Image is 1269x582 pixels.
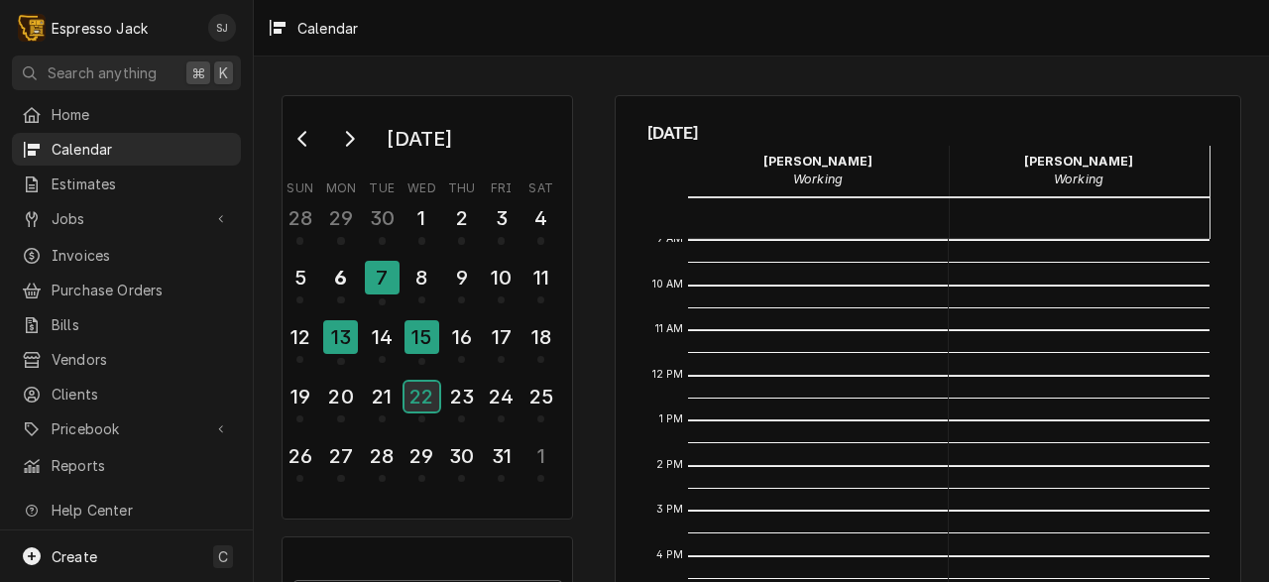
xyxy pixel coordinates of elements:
div: Samantha Janssen's Avatar [208,14,236,42]
div: 11 [525,263,556,292]
div: Calendar Day Picker [282,95,573,520]
span: Home [52,104,231,125]
div: 2 [446,203,477,233]
span: Help Center [52,500,229,521]
a: Go to Help Center [12,494,241,526]
div: 15 [404,320,439,354]
div: 29 [406,441,437,471]
div: 20 [325,382,356,411]
div: 4 [525,203,556,233]
button: Go to previous month [284,123,323,155]
th: Thursday [442,174,482,197]
div: 17 [486,322,517,352]
th: Saturday [521,174,561,197]
a: Vendors [12,343,241,376]
div: 3 [486,203,517,233]
div: 28 [367,441,398,471]
div: 31 [486,441,517,471]
div: 10 [486,263,517,292]
a: Go to What's New [12,528,241,561]
div: 5 [285,263,315,292]
strong: [PERSON_NAME] [1024,154,1133,169]
div: 8 [406,263,437,292]
span: C [218,546,228,567]
span: Jobs [52,208,201,229]
a: Calendar [12,133,241,166]
span: Clients [52,384,231,405]
span: 9 AM [651,231,689,247]
div: 7 [365,261,400,294]
span: Search anything [48,62,157,83]
th: Friday [482,174,521,197]
th: Tuesday [362,174,402,197]
span: Pricebook [52,418,201,439]
a: Reports [12,449,241,482]
div: 29 [325,203,356,233]
span: Invoices [52,245,231,266]
span: Vendors [52,349,231,370]
a: Estimates [12,168,241,200]
span: Purchase Orders [52,280,231,300]
span: 10 AM [647,277,689,292]
div: 16 [446,322,477,352]
div: 25 [525,382,556,411]
span: Calendar [52,139,231,160]
div: 6 [325,263,356,292]
div: 30 [446,441,477,471]
div: 1 [406,203,437,233]
span: Estimates [52,174,231,194]
a: Invoices [12,239,241,272]
span: 11 AM [650,321,689,337]
div: [DATE] [380,122,459,156]
div: 30 [367,203,398,233]
a: Go to Jobs [12,202,241,235]
div: 14 [367,322,398,352]
div: E [18,14,46,42]
div: 12 [285,322,315,352]
div: 19 [285,382,315,411]
span: Bills [52,314,231,335]
div: 13 [323,320,358,354]
div: 24 [486,382,517,411]
span: K [219,62,228,83]
span: 4 PM [651,547,689,563]
a: Bills [12,308,241,341]
div: 18 [525,322,556,352]
strong: [PERSON_NAME] [763,154,872,169]
a: Clients [12,378,241,410]
span: ⌘ [191,62,205,83]
span: 1 PM [654,411,689,427]
a: Home [12,98,241,131]
div: 23 [446,382,477,411]
span: [DATE] [647,120,1210,146]
div: Samantha Janssen - Working [949,146,1210,195]
span: Create [52,548,97,565]
em: Working [1054,172,1103,186]
span: 12 PM [647,367,689,383]
div: 27 [325,441,356,471]
div: 22 [404,382,439,411]
span: Reports [52,455,231,476]
div: 21 [367,382,398,411]
button: Search anything⌘K [12,56,241,90]
th: Monday [320,174,362,197]
em: Working [793,172,843,186]
div: SJ [208,14,236,42]
button: Go to next month [329,123,369,155]
div: 26 [285,441,315,471]
div: 1 [525,441,556,471]
div: Jack Kehoe - Working [688,146,949,195]
div: 28 [285,203,315,233]
th: Sunday [281,174,320,197]
a: Go to Pricebook [12,412,241,445]
span: 3 PM [651,502,689,518]
a: Purchase Orders [12,274,241,306]
div: Espresso Jack [52,18,148,39]
span: 2 PM [651,457,689,473]
div: 9 [446,263,477,292]
div: Espresso Jack's Avatar [18,14,46,42]
th: Wednesday [402,174,441,197]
